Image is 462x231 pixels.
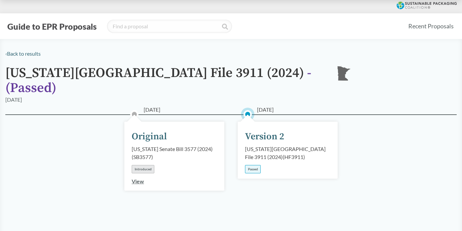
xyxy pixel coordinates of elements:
div: Original [132,130,167,144]
a: Recent Proposals [405,19,457,34]
div: Passed [245,165,261,173]
div: [US_STATE] Senate Bill 3577 (2024) ( SB3577 ) [132,145,217,161]
div: [DATE] [5,96,22,104]
div: [US_STATE][GEOGRAPHIC_DATA] File 3911 (2024) ( HF3911 ) [245,145,330,161]
span: [DATE] [257,106,274,114]
div: Introduced [132,165,154,173]
div: Version 2 [245,130,284,144]
a: ‹Back to results [5,50,41,57]
span: [DATE] [144,106,160,114]
h1: [US_STATE][GEOGRAPHIC_DATA] File 3911 (2024) [5,66,325,96]
button: Guide to EPR Proposals [5,21,99,32]
input: Find a proposal [107,20,232,33]
a: View [132,178,144,184]
span: - ( Passed ) [5,65,311,96]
